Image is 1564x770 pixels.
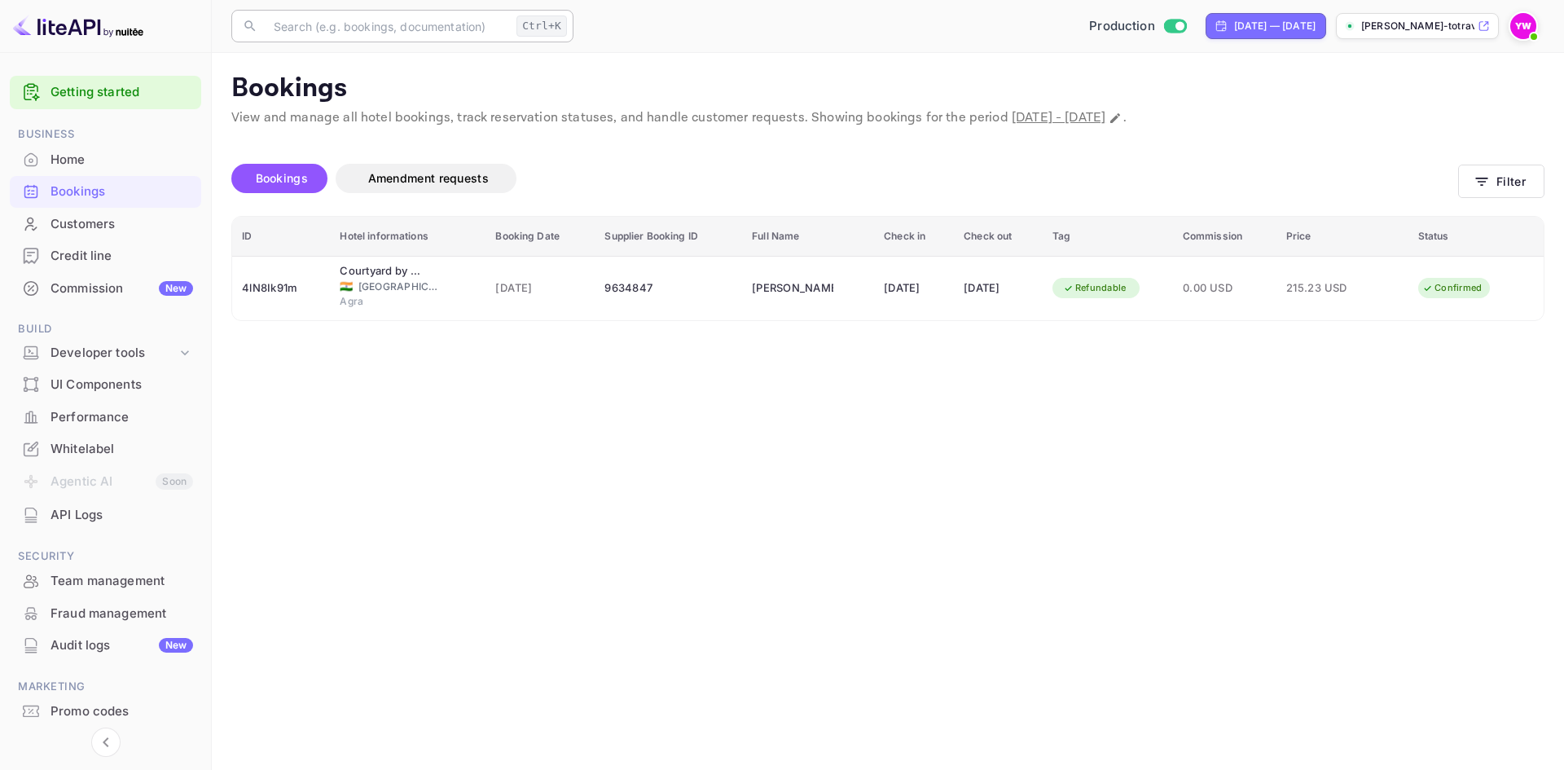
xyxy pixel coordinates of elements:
div: Team management [10,565,201,597]
a: Team management [10,565,201,596]
div: Audit logsNew [10,630,201,662]
table: booking table [232,217,1544,320]
div: Home [10,144,201,176]
div: Customers [51,215,193,234]
div: 9634847 [604,275,732,301]
th: Tag [1043,217,1173,257]
div: CommissionNew [10,273,201,305]
span: Business [10,125,201,143]
a: Credit line [10,240,201,271]
a: Home [10,144,201,174]
th: ID [232,217,330,257]
div: Bookings [51,183,193,201]
img: LiteAPI logo [13,13,143,39]
div: Customers [10,209,201,240]
button: Collapse navigation [91,728,121,757]
div: Home [51,151,193,169]
a: CommissionNew [10,273,201,303]
div: Confirmed [1412,278,1492,298]
button: Filter [1458,165,1544,198]
a: Performance [10,402,201,432]
button: Change date range [1107,110,1123,126]
div: Credit line [51,247,193,266]
p: [PERSON_NAME]-totravel... [1361,19,1474,33]
a: Customers [10,209,201,239]
th: Price [1276,217,1408,257]
a: Fraud management [10,598,201,628]
div: Fraud management [10,598,201,630]
th: Check out [954,217,1043,257]
div: Developer tools [10,339,201,367]
a: Whitelabel [10,433,201,464]
div: Bookings [10,176,201,208]
a: Getting started [51,83,193,102]
p: View and manage all hotel bookings, track reservation statuses, and handle customer requests. Sho... [231,108,1544,128]
div: Courtyard by Marriott Agra [340,263,421,279]
div: [DATE] — [DATE] [1234,19,1316,33]
a: Promo codes [10,696,201,726]
a: Audit logsNew [10,630,201,660]
span: [DATE] - [DATE] [1012,109,1105,126]
th: Status [1408,217,1544,257]
div: UI Components [51,376,193,394]
div: Credit line [10,240,201,272]
div: Developer tools [51,344,177,363]
div: Audit logs [51,636,193,655]
div: API Logs [10,499,201,531]
span: 215.23 USD [1286,279,1368,297]
div: Commission [51,279,193,298]
div: Whitelabel [51,440,193,459]
div: Promo codes [51,702,193,721]
div: Whitelabel [10,433,201,465]
div: Ctrl+K [516,15,567,37]
div: UI Components [10,369,201,401]
div: account-settings tabs [231,164,1458,193]
span: Marketing [10,678,201,696]
div: 4lN8Ik91m [242,275,320,301]
th: Full Name [742,217,874,257]
span: Bookings [256,171,308,185]
span: Build [10,320,201,338]
th: Booking Date [485,217,595,257]
a: UI Components [10,369,201,399]
div: Getting started [10,76,201,109]
a: Bookings [10,176,201,206]
span: [DATE] [495,279,585,297]
div: Refundable [1052,278,1137,298]
div: Fraud management [51,605,193,623]
th: Check in [874,217,954,257]
div: Promo codes [10,696,201,728]
span: 0.00 USD [1183,279,1267,297]
div: Performance [10,402,201,433]
span: Agra [340,294,421,309]
div: YORAM DOLEV [752,275,833,301]
input: Search (e.g. bookings, documentation) [264,10,510,42]
th: Commission [1173,217,1276,257]
div: New [159,638,193,653]
div: API Logs [51,506,193,525]
div: Switch to Sandbox mode [1083,17,1193,36]
th: Supplier Booking ID [595,217,742,257]
th: Hotel informations [330,217,485,257]
div: Team management [51,572,193,591]
div: New [159,281,193,296]
img: Yahav Winkler [1510,13,1536,39]
p: Bookings [231,73,1544,105]
span: Amendment requests [368,171,489,185]
span: [GEOGRAPHIC_DATA] [358,279,440,294]
div: [DATE] [964,275,1033,301]
div: Performance [51,408,193,427]
span: Security [10,548,201,565]
a: API Logs [10,499,201,530]
span: India [340,281,353,292]
div: [DATE] [884,275,944,301]
span: Production [1089,17,1155,36]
